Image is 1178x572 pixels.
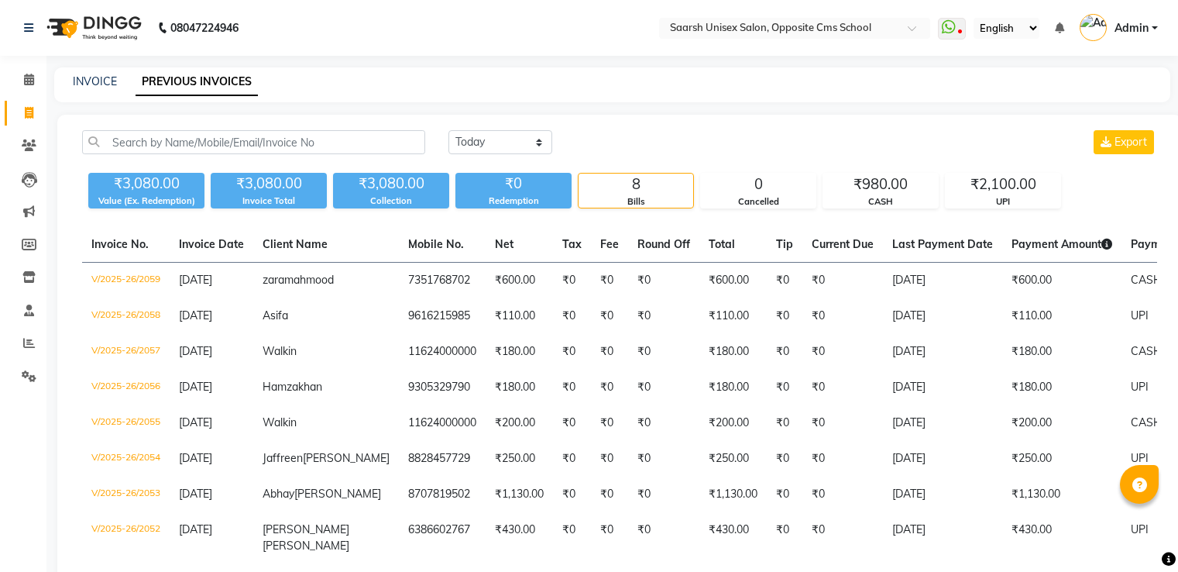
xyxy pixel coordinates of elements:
[39,6,146,50] img: logo
[82,298,170,334] td: V/2025-26/2058
[628,441,699,477] td: ₹0
[553,512,591,563] td: ₹0
[179,451,212,465] span: [DATE]
[82,370,170,405] td: V/2025-26/2056
[1131,451,1149,465] span: UPI
[82,405,170,441] td: V/2025-26/2055
[399,477,486,512] td: 8707819502
[399,334,486,370] td: 11624000000
[179,344,212,358] span: [DATE]
[699,334,767,370] td: ₹180.00
[486,405,553,441] td: ₹200.00
[637,237,690,251] span: Round Off
[1131,415,1162,429] span: CASH
[591,512,628,563] td: ₹0
[802,334,883,370] td: ₹0
[263,487,294,501] span: Abhay
[553,370,591,405] td: ₹0
[883,477,1002,512] td: [DATE]
[170,6,239,50] b: 08047224946
[263,237,328,251] span: Client Name
[823,174,938,195] div: ₹980.00
[591,370,628,405] td: ₹0
[883,441,1002,477] td: [DATE]
[399,298,486,334] td: 9616215985
[179,308,212,322] span: [DATE]
[553,477,591,512] td: ₹0
[699,298,767,334] td: ₹110.00
[263,380,298,394] span: Hamza
[699,263,767,299] td: ₹600.00
[284,273,334,287] span: mahmood
[699,441,767,477] td: ₹250.00
[767,370,802,405] td: ₹0
[263,522,349,536] span: [PERSON_NAME]
[399,263,486,299] td: 7351768702
[298,380,322,394] span: khan
[946,195,1060,208] div: UPI
[82,441,170,477] td: V/2025-26/2054
[767,477,802,512] td: ₹0
[892,237,993,251] span: Last Payment Date
[591,405,628,441] td: ₹0
[1131,273,1162,287] span: CASH
[600,237,619,251] span: Fee
[1131,308,1149,322] span: UPI
[263,344,297,358] span: Walkin
[1114,135,1147,149] span: Export
[628,334,699,370] td: ₹0
[883,298,1002,334] td: [DATE]
[211,195,327,208] div: Invoice Total
[802,405,883,441] td: ₹0
[553,334,591,370] td: ₹0
[1002,512,1121,563] td: ₹430.00
[883,334,1002,370] td: [DATE]
[263,451,303,465] span: Jaffreen
[883,370,1002,405] td: [DATE]
[628,512,699,563] td: ₹0
[486,298,553,334] td: ₹110.00
[553,441,591,477] td: ₹0
[82,512,170,563] td: V/2025-26/2052
[802,477,883,512] td: ₹0
[553,298,591,334] td: ₹0
[628,370,699,405] td: ₹0
[179,522,212,536] span: [DATE]
[562,237,582,251] span: Tax
[179,415,212,429] span: [DATE]
[263,273,284,287] span: zara
[1114,20,1149,36] span: Admin
[303,451,390,465] span: [PERSON_NAME]
[399,370,486,405] td: 9305329790
[699,512,767,563] td: ₹430.00
[495,237,513,251] span: Net
[579,174,693,195] div: 8
[883,512,1002,563] td: [DATE]
[1002,334,1121,370] td: ₹180.00
[767,441,802,477] td: ₹0
[709,237,735,251] span: Total
[333,173,449,195] div: ₹3,080.00
[399,441,486,477] td: 8828457729
[82,334,170,370] td: V/2025-26/2057
[767,334,802,370] td: ₹0
[553,263,591,299] td: ₹0
[802,298,883,334] td: ₹0
[767,298,802,334] td: ₹0
[579,195,693,208] div: Bills
[701,195,816,208] div: Cancelled
[776,237,793,251] span: Tip
[1011,237,1112,251] span: Payment Amount
[263,308,288,322] span: Asifa
[179,273,212,287] span: [DATE]
[767,405,802,441] td: ₹0
[486,334,553,370] td: ₹180.00
[699,370,767,405] td: ₹180.00
[455,173,572,195] div: ₹0
[628,477,699,512] td: ₹0
[399,512,486,563] td: 6386602767
[628,298,699,334] td: ₹0
[1002,441,1121,477] td: ₹250.00
[767,512,802,563] td: ₹0
[628,263,699,299] td: ₹0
